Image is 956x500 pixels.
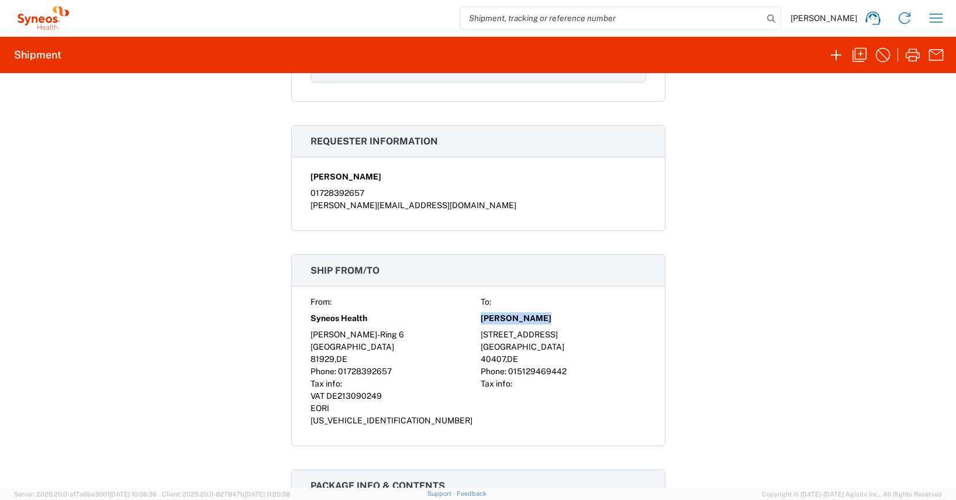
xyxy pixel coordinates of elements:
[481,379,512,388] span: Tax info:
[508,367,567,376] span: 015129469442
[310,379,342,388] span: Tax info:
[326,391,382,401] span: DE213090249
[334,354,336,364] span: ,
[481,297,491,306] span: To:
[310,136,438,147] span: Requester information
[338,367,392,376] span: 01728392657
[791,13,857,23] span: [PERSON_NAME]
[14,491,157,498] span: Server: 2025.20.0-af7a6be3001
[310,367,336,376] span: Phone:
[507,354,518,364] span: DE
[310,391,325,401] span: VAT
[762,489,942,499] span: Copyright © [DATE]-[DATE] Agistix Inc., All Rights Reserved
[481,342,564,351] span: [GEOGRAPHIC_DATA]
[310,329,476,341] div: [PERSON_NAME]-Ring 6
[481,367,506,376] span: Phone:
[310,480,445,491] span: Package info & contents
[310,187,646,199] div: 01728392657
[310,265,379,276] span: Ship from/to
[310,199,646,212] div: [PERSON_NAME][EMAIL_ADDRESS][DOMAIN_NAME]
[505,354,507,364] span: ,
[310,404,329,413] span: EORI
[427,490,457,497] a: Support
[481,329,646,341] div: [STREET_ADDRESS]
[457,490,486,497] a: Feedback
[14,48,61,62] h2: Shipment
[481,312,551,325] span: [PERSON_NAME]
[310,354,334,364] span: 81929
[310,171,381,183] span: [PERSON_NAME]
[336,354,347,364] span: DE
[109,491,157,498] span: [DATE] 10:36:36
[162,491,290,498] span: Client: 2025.20.0-827847b
[310,297,332,306] span: From:
[460,7,763,29] input: Shipment, tracking or reference number
[310,416,472,425] span: [US_VEHICLE_IDENTIFICATION_NUMBER]
[244,491,290,498] span: [DATE] 11:20:38
[481,354,505,364] span: 40407
[310,312,367,325] span: Syneos Health
[310,342,394,351] span: [GEOGRAPHIC_DATA]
